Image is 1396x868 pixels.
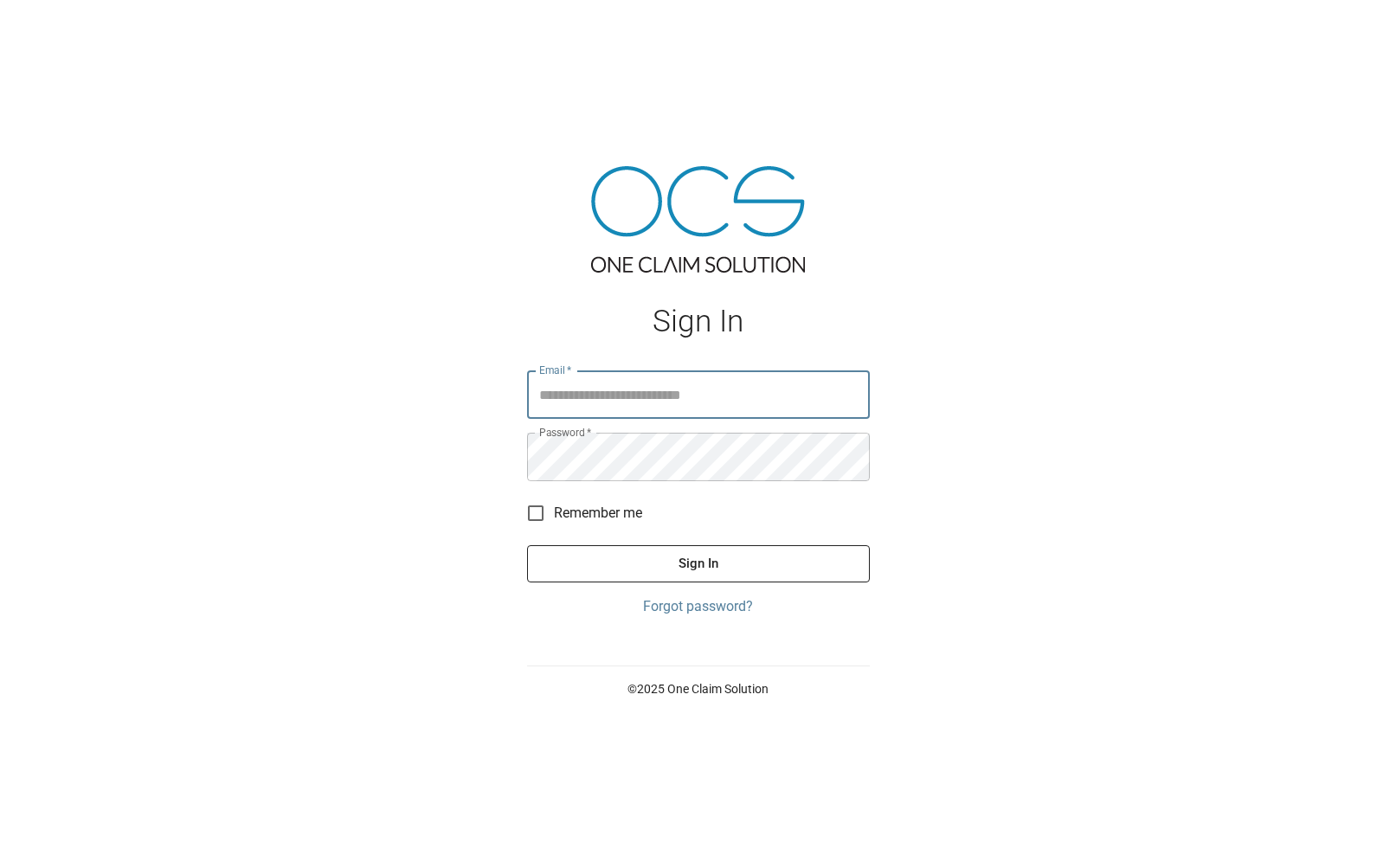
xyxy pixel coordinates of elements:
[21,10,90,45] img: ocs-logo-white-transparent.png
[539,363,572,377] label: Email
[527,680,870,698] p: © 2025 One Claim Solution
[591,166,805,273] img: ocs-logo-tra.png
[554,503,642,524] span: Remember me
[527,304,870,339] h1: Sign In
[527,545,870,582] button: Sign In
[539,425,591,440] label: Password
[527,596,870,617] a: Forgot password?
